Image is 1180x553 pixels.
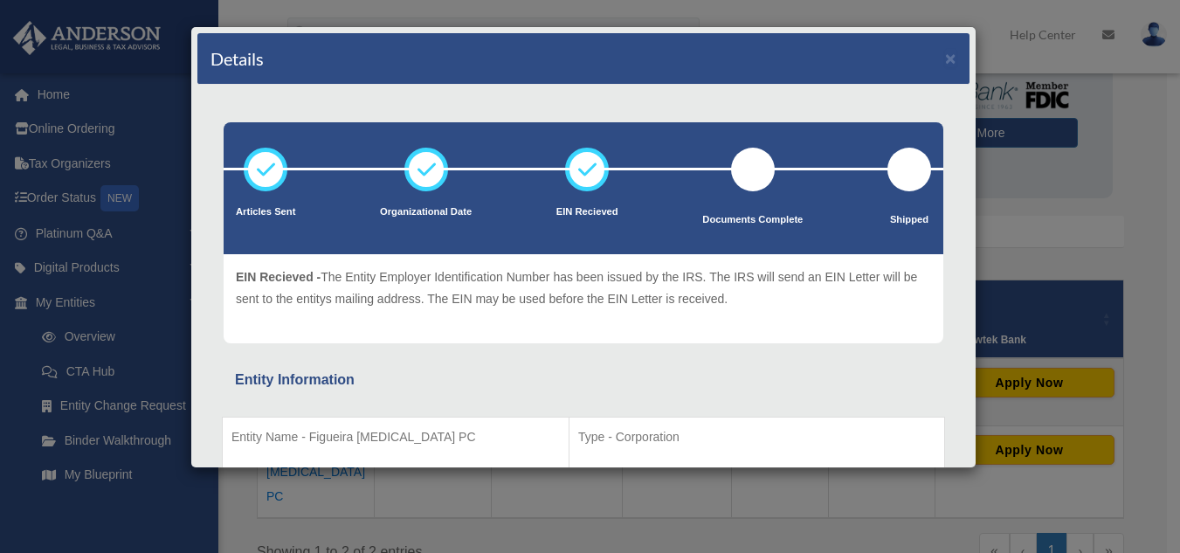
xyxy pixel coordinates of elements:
[236,266,931,309] p: The Entity Employer Identification Number has been issued by the IRS. The IRS will send an EIN Le...
[556,204,618,221] p: EIN Recieved
[380,204,472,221] p: Organizational Date
[578,426,935,448] p: Type - Corporation
[236,204,295,221] p: Articles Sent
[945,49,956,67] button: ×
[210,46,264,71] h4: Details
[231,426,560,448] p: Entity Name - Figueira [MEDICAL_DATA] PC
[702,211,803,229] p: Documents Complete
[887,211,931,229] p: Shipped
[235,368,932,392] div: Entity Information
[236,270,321,284] span: EIN Recieved -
